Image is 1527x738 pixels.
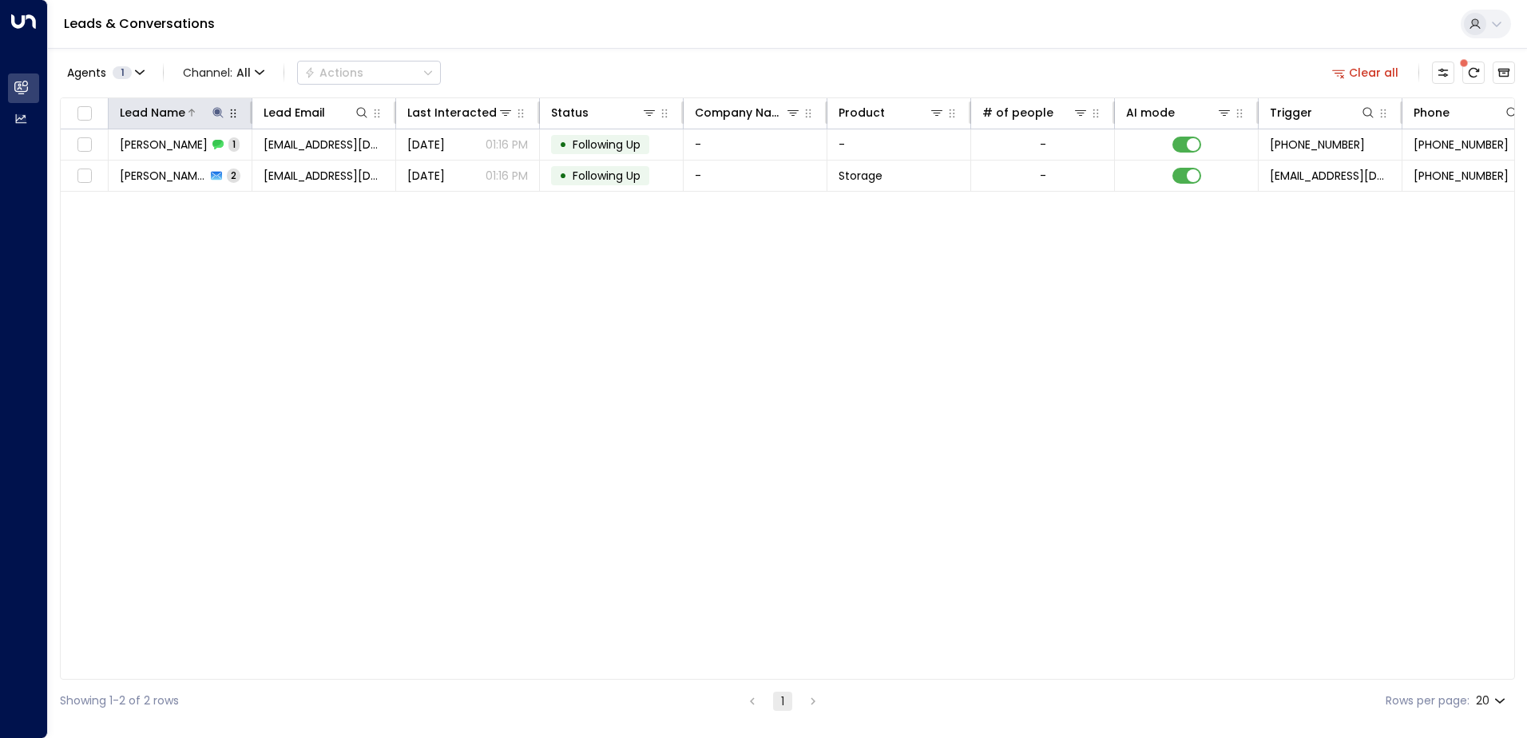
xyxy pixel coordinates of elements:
[67,67,106,78] span: Agents
[839,168,882,184] span: Storage
[773,692,792,711] button: page 1
[1493,61,1515,84] button: Archived Leads
[74,104,94,124] span: Toggle select all
[1386,692,1469,709] label: Rows per page:
[264,168,384,184] span: johnwaggott@rocketmail.com
[407,103,497,122] div: Last Interacted
[297,61,441,85] button: Actions
[559,162,567,189] div: •
[486,168,528,184] p: 01:16 PM
[1414,103,1520,122] div: Phone
[120,103,226,122] div: Lead Name
[1326,61,1406,84] button: Clear all
[264,103,370,122] div: Lead Email
[120,168,206,184] span: John Waggott
[264,137,384,153] span: johnwaggott@rocketmail.com
[120,103,185,122] div: Lead Name
[551,103,589,122] div: Status
[559,131,567,158] div: •
[1126,103,1232,122] div: AI mode
[1040,137,1046,153] div: -
[551,103,657,122] div: Status
[573,137,641,153] span: Following Up
[827,129,971,160] td: -
[176,61,271,84] button: Channel:All
[486,137,528,153] p: 01:16 PM
[236,66,251,79] span: All
[264,103,325,122] div: Lead Email
[573,168,641,184] span: Following Up
[742,691,823,711] nav: pagination navigation
[1414,168,1509,184] span: +447590690450
[839,103,945,122] div: Product
[1126,103,1175,122] div: AI mode
[1414,137,1509,153] span: +447590690450
[684,161,827,191] td: -
[684,129,827,160] td: -
[695,103,785,122] div: Company Name
[407,103,514,122] div: Last Interacted
[60,692,179,709] div: Showing 1-2 of 2 rows
[74,135,94,155] span: Toggle select row
[1414,103,1450,122] div: Phone
[1476,689,1509,712] div: 20
[695,103,801,122] div: Company Name
[407,137,445,153] span: Aug 12, 2025
[1270,103,1312,122] div: Trigger
[227,169,240,182] span: 2
[113,66,132,79] span: 1
[176,61,271,84] span: Channel:
[297,61,441,85] div: Button group with a nested menu
[982,103,1053,122] div: # of people
[1462,61,1485,84] span: There are new threads available. Refresh the grid to view the latest updates.
[1040,168,1046,184] div: -
[64,14,215,33] a: Leads & Conversations
[1270,103,1376,122] div: Trigger
[1432,61,1454,84] button: Customize
[304,65,363,80] div: Actions
[1270,137,1365,153] span: +447590690450
[120,137,208,153] span: John Waggott
[1270,168,1390,184] span: leads@space-station.co.uk
[74,166,94,186] span: Toggle select row
[228,137,240,151] span: 1
[60,61,150,84] button: Agents1
[982,103,1089,122] div: # of people
[839,103,885,122] div: Product
[407,168,445,184] span: Aug 11, 2025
